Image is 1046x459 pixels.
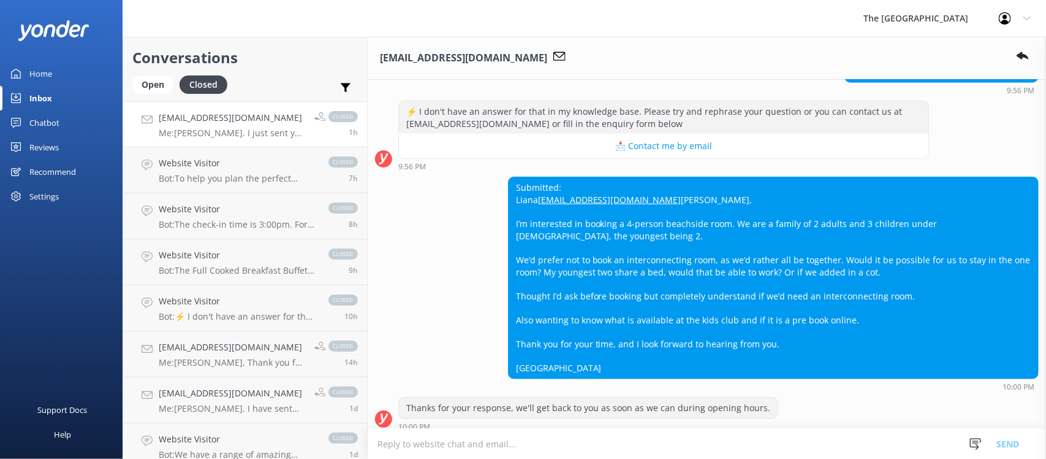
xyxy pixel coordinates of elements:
h4: Website Visitor [159,295,316,308]
span: closed [328,295,358,306]
a: Website VisitorBot:⚡ I don't have an answer for that in my knowledge base. Please try and rephras... [123,285,367,331]
strong: 10:00 PM [1002,384,1034,391]
div: Help [54,422,71,447]
h3: [EMAIL_ADDRESS][DOMAIN_NAME] [380,50,547,66]
div: Inbox [29,86,52,110]
div: Chatbot [29,110,59,135]
a: Open [132,77,180,91]
div: Closed [180,75,227,94]
h4: [EMAIL_ADDRESS][DOMAIN_NAME] [159,341,305,354]
div: 09:56pm 09-Aug-2025 (UTC -10:00) Pacific/Honolulu [398,162,929,171]
span: closed [328,111,358,122]
span: closed [328,202,358,214]
div: Submitted: Liana [PERSON_NAME], I’m interested in booking a 4-person beachside room. We are a fam... [509,177,1038,379]
div: 09:56pm 09-Aug-2025 (UTC -10:00) Pacific/Honolulu [844,86,1039,94]
h4: [EMAIL_ADDRESS][DOMAIN_NAME] [159,387,305,400]
span: closed [328,433,358,444]
div: Home [29,61,52,86]
div: 10:00pm 09-Aug-2025 (UTC -10:00) Pacific/Honolulu [508,382,1039,391]
span: 02:58pm 09-Aug-2025 (UTC -10:00) Pacific/Honolulu [349,219,358,229]
p: Bot: The check-in time is 3:00pm. For early check-in from 6am onwards, subject to availability, y... [159,219,316,230]
div: Reviews [29,135,59,160]
h4: Website Visitor [159,433,316,446]
strong: 10:00 PM [398,423,430,431]
p: Bot: ⚡ I don't have an answer for that in my knowledge base. Please try and rephrase your questio... [159,311,316,322]
h4: [EMAIL_ADDRESS][DOMAIN_NAME] [159,111,305,125]
span: 01:09pm 09-Aug-2025 (UTC -10:00) Pacific/Honolulu [344,311,358,322]
span: 11:50pm 08-Aug-2025 (UTC -10:00) Pacific/Honolulu [349,403,358,414]
strong: 9:56 PM [398,163,426,171]
span: 02:32pm 09-Aug-2025 (UTC -10:00) Pacific/Honolulu [349,265,358,276]
span: 04:16pm 09-Aug-2025 (UTC -10:00) Pacific/Honolulu [349,173,358,183]
div: Settings [29,184,59,209]
img: yonder-white-logo.png [18,20,89,40]
div: ⚡ I don't have an answer for that in my knowledge base. Please try and rephrase your question or ... [399,101,928,134]
div: Recommend [29,160,76,184]
div: Support Docs [38,398,88,422]
div: Open [132,75,173,94]
button: 📩 Contact me by email [399,134,928,158]
a: Website VisitorBot:The Full Cooked Breakfast Buffet for outside guests costs NZ$45 per adult and ... [123,239,367,285]
a: [EMAIL_ADDRESS][DOMAIN_NAME]Me:[PERSON_NAME]. I just sent you an email. Kindly check your email i... [123,101,367,147]
span: closed [328,387,358,398]
h4: Website Visitor [159,249,316,262]
a: [EMAIL_ADDRESS][DOMAIN_NAME] [538,194,681,206]
a: Website VisitorBot:The check-in time is 3:00pm. For early check-in from 6am onwards, subject to a... [123,193,367,239]
span: 09:35am 09-Aug-2025 (UTC -10:00) Pacific/Honolulu [344,357,358,368]
span: closed [328,249,358,260]
p: Bot: To help you plan the perfect beach wedding, please visit this link: [URL][DOMAIN_NAME]. You ... [159,173,316,184]
a: [EMAIL_ADDRESS][DOMAIN_NAME]Me:[PERSON_NAME], Thank you for reaching out! My name is [PERSON_NAME... [123,331,367,377]
p: Me: [PERSON_NAME], Thank you for reaching out! My name is [PERSON_NAME], and I’ll be more than ha... [159,357,305,368]
a: Website VisitorBot:To help you plan the perfect beach wedding, please visit this link: [URL][DOMA... [123,147,367,193]
p: Me: [PERSON_NAME]. I just sent you an email. Kindly check your email inbox. Thank you! [159,128,305,139]
h2: Conversations [132,46,358,69]
a: [EMAIL_ADDRESS][DOMAIN_NAME]Me:[PERSON_NAME]. I have sent you an email.closed1d [123,377,367,423]
h4: Website Visitor [159,202,316,216]
p: Me: [PERSON_NAME]. I have sent you an email. [159,403,305,414]
span: 10:09pm 09-Aug-2025 (UTC -10:00) Pacific/Honolulu [349,127,358,137]
p: Bot: The Full Cooked Breakfast Buffet for outside guests costs NZ$45 per adult and NZ$25 per chil... [159,265,316,276]
h4: Website Visitor [159,156,316,170]
span: closed [328,341,358,352]
strong: 9:56 PM [1007,87,1034,94]
span: closed [328,156,358,168]
div: 10:00pm 09-Aug-2025 (UTC -10:00) Pacific/Honolulu [398,422,778,431]
div: Thanks for your response, we'll get back to you as soon as we can during opening hours. [399,398,778,418]
a: Closed [180,77,233,91]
